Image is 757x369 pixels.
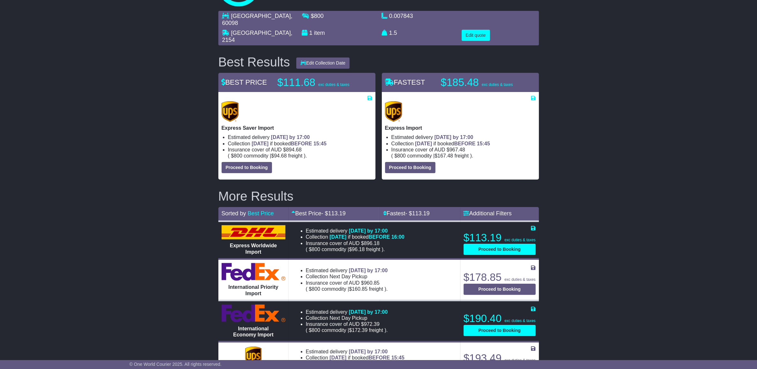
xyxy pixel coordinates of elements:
[329,234,404,240] span: if booked
[274,153,287,158] span: 94.68
[329,355,404,360] span: if booked
[364,280,380,286] span: 960.85
[222,210,246,217] span: Sorted by
[322,210,346,217] span: - $
[391,153,473,159] span: ( ).
[369,286,383,292] span: Freight
[233,326,273,337] span: International Economy Import
[329,274,367,279] span: Next Day Pickup
[307,247,382,252] span: $ $
[385,78,425,86] span: FASTEST
[348,286,349,292] span: |
[348,247,349,252] span: |
[329,234,346,240] span: [DATE]
[348,327,349,333] span: |
[504,277,535,282] span: exc duties & taxes
[397,153,406,158] span: 800
[391,234,405,240] span: 16:00
[477,141,490,146] span: 15:45
[234,153,242,158] span: 800
[312,286,320,292] span: 800
[222,13,292,26] span: , 60098
[391,134,536,140] li: Estimated delivery
[383,210,430,217] a: Fastest- $113.19
[464,244,536,255] button: Proceed to Booking
[369,327,383,333] span: Freight
[322,327,346,333] span: Commodity
[455,153,469,158] span: Freight
[464,312,536,325] p: $190.40
[349,309,388,315] span: [DATE] by 17:00
[306,315,456,321] li: Collection
[306,273,456,280] li: Collection
[391,147,465,153] span: Insurance cover of AUD $
[222,125,372,131] p: Express Saver Import
[504,358,535,363] span: exc duties & taxes
[244,153,268,158] span: Commodity
[306,349,456,355] li: Estimated delivery
[349,268,388,273] span: [DATE] by 17:00
[306,228,456,234] li: Estimated delivery
[314,13,324,19] span: 800
[464,284,536,295] button: Proceed to Booking
[366,247,380,252] span: Freight
[389,30,397,36] span: 1.5
[292,210,346,217] a: Best Price- $113.19
[230,153,304,158] span: $ $
[306,234,456,240] li: Collection
[391,141,536,147] li: Collection
[296,58,350,69] button: Edit Collection Date
[306,327,388,333] span: ( ).
[228,141,372,147] li: Collection
[482,82,513,87] span: exc duties & taxes
[389,13,413,19] span: 0.007843
[222,101,239,122] img: UPS (new): Express Saver Import
[277,76,357,89] p: $111.68
[222,263,285,281] img: FedEx Express: International Priority Import
[441,76,521,89] p: $185.48
[450,147,465,152] span: 967.48
[364,241,380,246] span: 896.18
[252,141,269,146] span: [DATE]
[286,147,302,152] span: 894.68
[329,355,346,360] span: [DATE]
[129,362,222,367] span: © One World Courier 2025. All rights reserved.
[393,153,470,158] span: $ $
[464,210,512,217] a: Additional Filters
[222,304,285,322] img: FedEx Express: International Economy Import
[352,247,365,252] span: 96.18
[328,210,346,217] span: 113.19
[222,78,267,86] span: BEST PRICE
[270,153,271,158] span: |
[231,13,291,19] span: [GEOGRAPHIC_DATA]
[385,162,435,173] button: Proceed to Booking
[385,101,402,122] img: UPS (new): Express Import
[454,141,476,146] span: BEFORE
[307,286,385,292] span: $ $
[222,225,285,239] img: DHL: Express Worldwide Import
[306,321,380,327] span: Insurance cover of AUD $
[318,82,349,87] span: exc duties & taxes
[306,309,456,315] li: Estimated delivery
[322,247,346,252] span: Commodity
[312,247,320,252] span: 800
[218,189,539,203] h2: More Results
[314,30,325,36] span: item
[464,352,536,365] p: $193.49
[349,349,388,354] span: [DATE] by 17:00
[391,355,405,360] span: 15:45
[306,286,388,292] span: ( ).
[504,319,535,323] span: exc duties & taxes
[306,246,385,252] span: ( ).
[462,30,490,41] button: Edit quote
[352,286,367,292] span: 160.85
[271,135,310,140] span: [DATE] by 17:00
[369,355,390,360] span: BEFORE
[306,267,456,273] li: Estimated delivery
[222,162,272,173] button: Proceed to Booking
[309,30,313,36] span: 1
[228,284,278,296] span: International Priority Import
[329,315,367,321] span: Next Day Pickup
[364,321,380,327] span: 972.39
[504,238,535,242] span: exc duties & taxes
